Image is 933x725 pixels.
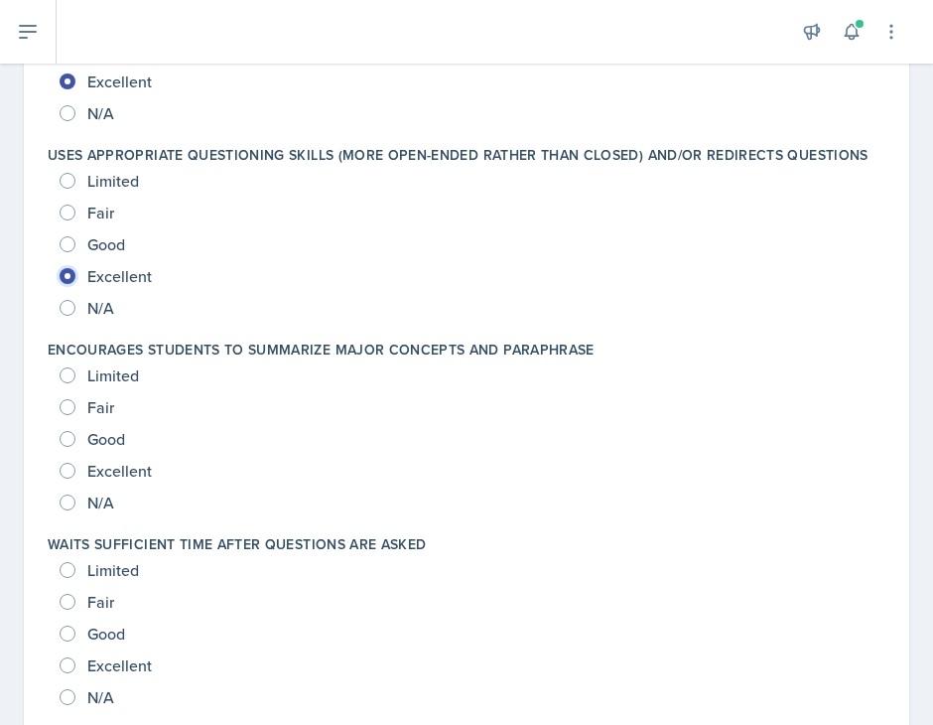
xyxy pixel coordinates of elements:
[87,493,114,512] span: N/A
[87,103,114,123] span: N/A
[87,72,152,91] span: Excellent
[87,687,114,707] span: N/A
[48,145,868,165] label: Uses appropriate questioning skills (more open-ended rather than closed) and/or redirects questions
[87,429,125,449] span: Good
[87,234,125,254] span: Good
[48,534,426,554] label: Waits sufficient time after questions are asked
[87,365,139,385] span: Limited
[87,397,114,417] span: Fair
[87,203,114,222] span: Fair
[87,592,114,612] span: Fair
[87,560,139,580] span: Limited
[87,266,152,286] span: Excellent
[87,298,114,318] span: N/A
[87,171,139,191] span: Limited
[87,461,152,481] span: Excellent
[48,340,595,360] label: Encourages students to summarize major concepts and paraphrase
[87,655,152,675] span: Excellent
[87,624,125,644] span: Good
